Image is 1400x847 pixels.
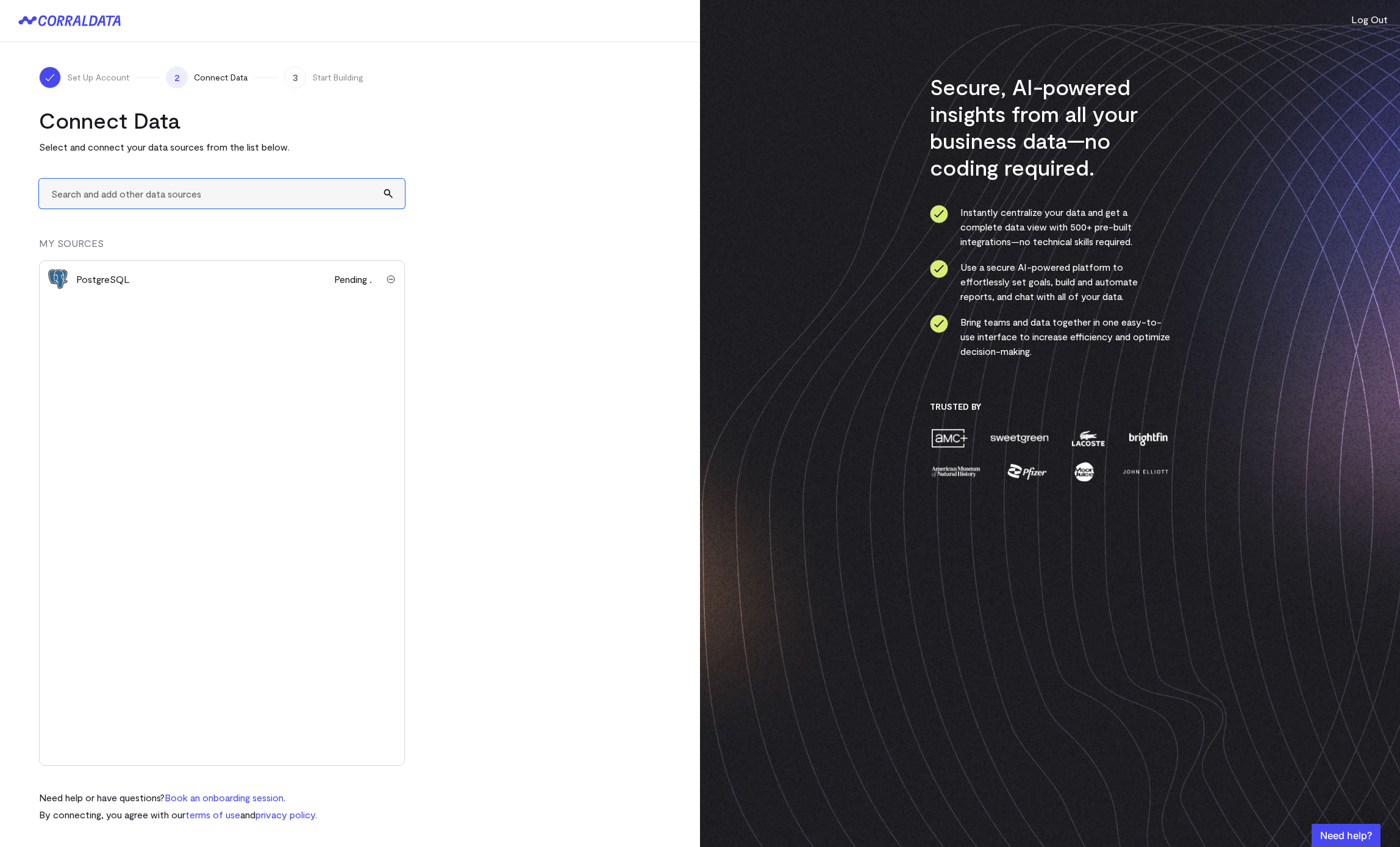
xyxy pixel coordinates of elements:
[39,790,317,805] p: Need help or have questions?
[165,792,285,803] a: Book an onboarding session.
[76,272,130,287] div: PostgreSQL
[1070,427,1106,449] img: lacoste-7a6b0538.png
[44,71,56,84] img: ico-check-white-5ff98cb1.svg
[194,71,248,84] span: Connect Data
[387,275,395,284] img: trash-40e54a27.svg
[39,140,405,154] p: Select and connect your data sources from the list below.
[930,315,948,333] img: ico-check-circle-4b19435c.svg
[930,205,948,223] img: ico-check-circle-4b19435c.svg
[39,179,405,209] input: Search and add other data sources
[1351,12,1388,27] button: Log Out
[930,401,1171,412] h3: Trusted By
[185,809,240,820] a: terms of use
[39,807,317,822] p: By connecting, you agree with our and
[48,270,68,289] img: postgres-5a1a2aed.svg
[1121,461,1170,482] img: john-elliott-25751c40.png
[930,427,969,449] img: amc-0b11a8f1.png
[930,260,1171,304] li: Use a secure AI-powered platform to effortlessly set goals, build and automate reports, and chat ...
[166,66,188,88] span: 2
[989,427,1050,449] img: sweetgreen-1d1fb32c.png
[312,71,363,84] span: Start Building
[284,66,306,88] span: 3
[334,272,377,287] span: Pending
[39,236,405,260] div: MY SOURCES
[1072,461,1096,482] img: moon-juice-c312e729.png
[930,73,1171,180] h3: Secure, AI-powered insights from all your business data—no coding required.
[930,205,1171,249] li: Instantly centralize your data and get a complete data view with 500+ pre-built integrations—no t...
[1126,427,1170,449] img: brightfin-a251e171.png
[930,260,948,278] img: ico-check-circle-4b19435c.svg
[255,809,317,820] a: privacy policy.
[39,107,405,134] h2: Connect Data
[930,461,982,482] img: amnh-5afada46.png
[930,315,1171,359] li: Bring teams and data together in one easy-to-use interface to increase efficiency and optimize de...
[1006,461,1048,482] img: pfizer-e137f5fc.png
[67,71,129,84] span: Set Up Account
